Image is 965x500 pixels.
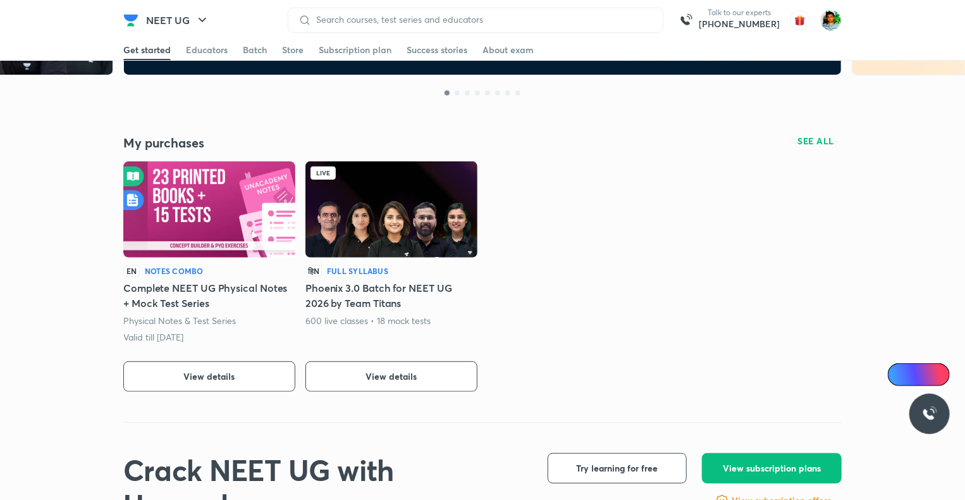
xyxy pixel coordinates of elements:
span: View details [184,370,235,383]
img: Icon [895,370,906,380]
div: About exam [482,44,534,56]
a: Success stories [407,40,467,60]
img: Batch Thumbnail [123,161,295,258]
button: View subscription plans [702,453,842,484]
div: Live [310,166,336,180]
div: Subscription plan [319,44,391,56]
button: View details [305,361,477,392]
button: NEET UG [138,8,218,33]
p: Talk to our experts [699,8,780,18]
button: Try learning for free [548,453,687,484]
a: Get started [123,40,171,60]
a: Store [282,40,304,60]
div: Success stories [407,44,467,56]
img: Batch Thumbnail [305,161,477,258]
a: Ai Doubts [888,363,950,386]
h6: Full Syllabus [327,265,388,277]
span: View subscription plans [723,462,821,475]
button: View details [123,361,295,392]
img: Company Logo [123,13,138,28]
p: हिN [305,265,322,277]
img: call-us [673,8,699,33]
span: Try learning for free [577,462,658,475]
button: SEE ALL [790,131,842,151]
img: ttu [922,406,937,422]
p: Physical Notes & Test Series [123,315,237,327]
a: [PHONE_NUMBER] [699,18,780,30]
h5: Phoenix 3.0 Batch for NEET UG 2026 by Team Titans [305,280,477,311]
p: Valid till [DATE] [123,331,183,344]
span: View details [366,370,417,383]
div: Educators [186,44,228,56]
input: Search courses, test series and educators [311,15,653,25]
div: Store [282,44,304,56]
div: Batch [243,44,267,56]
img: avatar [790,10,810,30]
span: Ai Doubts [909,370,942,380]
h5: Complete NEET UG Physical Notes + Mock Test Series [123,280,295,311]
span: SEE ALL [798,137,835,146]
h6: Notes Combo [145,265,204,277]
p: EN [123,265,140,277]
img: Mehul Ghosh [820,9,842,31]
div: Get started [123,44,171,56]
p: 600 live classes • 18 mock tests [305,315,431,327]
a: Subscription plan [319,40,391,60]
h4: My purchases [123,135,482,151]
a: Batch [243,40,267,60]
a: Educators [186,40,228,60]
a: About exam [482,40,534,60]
